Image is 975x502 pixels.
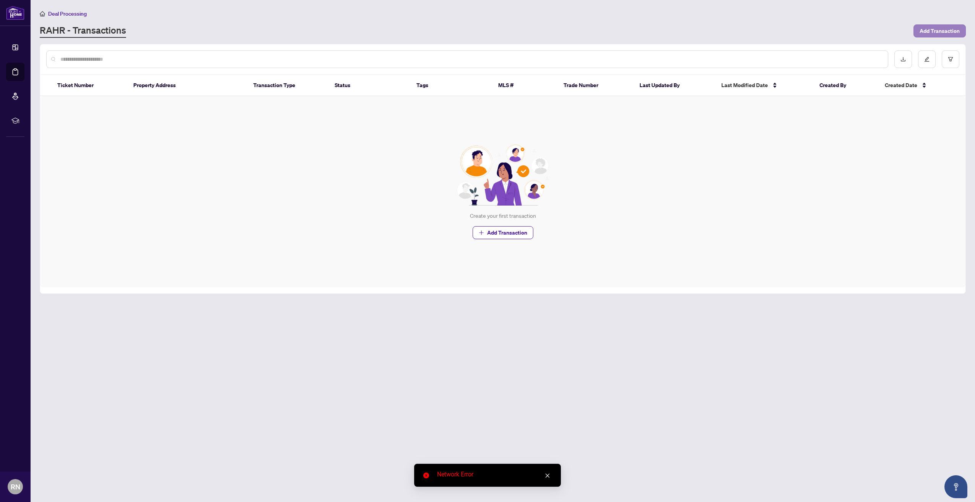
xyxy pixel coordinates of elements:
[879,75,955,96] th: Created Date
[813,75,879,96] th: Created By
[944,475,967,498] button: Open asap
[721,81,768,89] span: Last Modified Date
[48,10,87,17] span: Deal Processing
[423,473,429,478] span: close-circle
[437,470,552,479] div: Network Error
[924,57,930,62] span: edit
[453,144,552,206] img: Null State Icon
[329,75,410,96] th: Status
[715,75,813,96] th: Last Modified Date
[545,473,550,478] span: close
[410,75,492,96] th: Tags
[487,227,527,239] span: Add Transaction
[885,81,917,89] span: Created Date
[900,57,906,62] span: download
[127,75,247,96] th: Property Address
[543,471,552,480] a: Close
[247,75,329,96] th: Transaction Type
[918,50,936,68] button: edit
[913,24,966,37] button: Add Transaction
[894,50,912,68] button: download
[40,24,126,38] a: RAHR - Transactions
[948,57,953,62] span: filter
[51,75,128,96] th: Ticket Number
[11,481,20,492] span: RN
[6,6,24,20] img: logo
[492,75,557,96] th: MLS #
[40,11,45,16] span: home
[557,75,634,96] th: Trade Number
[470,212,536,220] div: Create your first transaction
[473,226,533,239] button: Add Transaction
[633,75,715,96] th: Last Updated By
[479,230,484,235] span: plus
[920,25,960,37] span: Add Transaction
[942,50,959,68] button: filter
